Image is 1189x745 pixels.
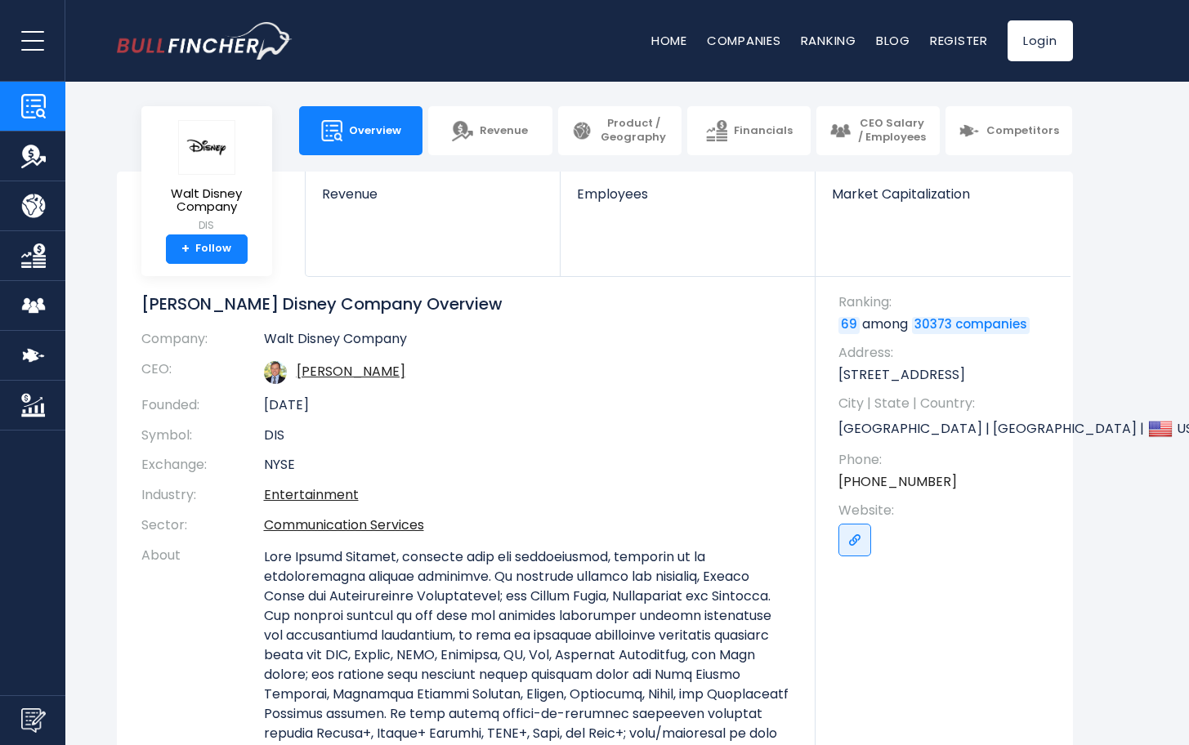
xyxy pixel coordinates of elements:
[599,117,668,145] span: Product / Geography
[141,331,264,355] th: Company:
[264,515,424,534] a: Communication Services
[838,417,1057,441] p: [GEOGRAPHIC_DATA] | [GEOGRAPHIC_DATA] | US
[154,119,260,234] a: Walt Disney Company DIS
[876,32,910,49] a: Blog
[264,450,791,480] td: NYSE
[141,511,264,541] th: Sector:
[577,186,798,202] span: Employees
[264,421,791,451] td: DIS
[838,317,860,333] a: 69
[838,451,1057,469] span: Phone:
[349,124,401,138] span: Overview
[651,32,687,49] a: Home
[154,187,259,214] span: Walt Disney Company
[838,395,1057,413] span: City | State | Country:
[707,32,781,49] a: Companies
[734,124,793,138] span: Financials
[561,172,815,230] a: Employees
[480,124,528,138] span: Revenue
[141,480,264,511] th: Industry:
[838,473,957,491] a: [PHONE_NUMBER]
[297,362,405,381] a: ceo
[428,106,552,155] a: Revenue
[558,106,682,155] a: Product / Geography
[141,450,264,480] th: Exchange:
[1008,20,1073,61] a: Login
[838,293,1057,311] span: Ranking:
[117,22,293,60] a: Go to homepage
[838,502,1057,520] span: Website:
[912,317,1030,333] a: 30373 companies
[838,524,871,556] a: Go to link
[299,106,422,155] a: Overview
[141,293,791,315] h1: [PERSON_NAME] Disney Company Overview
[264,331,791,355] td: Walt Disney Company
[264,485,359,504] a: Entertainment
[264,390,791,421] td: [DATE]
[945,106,1072,155] a: Competitors
[141,421,264,451] th: Symbol:
[801,32,856,49] a: Ranking
[322,186,543,202] span: Revenue
[264,361,287,384] img: robert-a-iger.jpg
[838,315,1057,333] p: among
[306,172,560,230] a: Revenue
[181,242,190,257] strong: +
[141,355,264,390] th: CEO:
[816,172,1071,230] a: Market Capitalization
[816,106,940,155] a: CEO Salary / Employees
[838,344,1057,362] span: Address:
[838,366,1057,384] p: [STREET_ADDRESS]
[687,106,811,155] a: Financials
[141,390,264,421] th: Founded:
[166,234,248,264] a: +Follow
[117,22,293,60] img: bullfincher logo
[930,32,988,49] a: Register
[832,186,1054,202] span: Market Capitalization
[857,117,927,145] span: CEO Salary / Employees
[154,218,259,233] small: DIS
[986,124,1059,138] span: Competitors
